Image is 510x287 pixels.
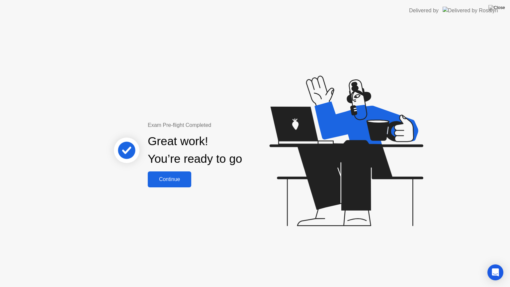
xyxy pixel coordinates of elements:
[148,133,242,168] div: Great work! You’re ready to go
[487,264,503,280] div: Open Intercom Messenger
[443,7,498,14] img: Delivered by Rosalyn
[148,171,191,187] button: Continue
[150,176,189,182] div: Continue
[148,121,285,129] div: Exam Pre-flight Completed
[488,5,505,10] img: Close
[409,7,439,15] div: Delivered by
